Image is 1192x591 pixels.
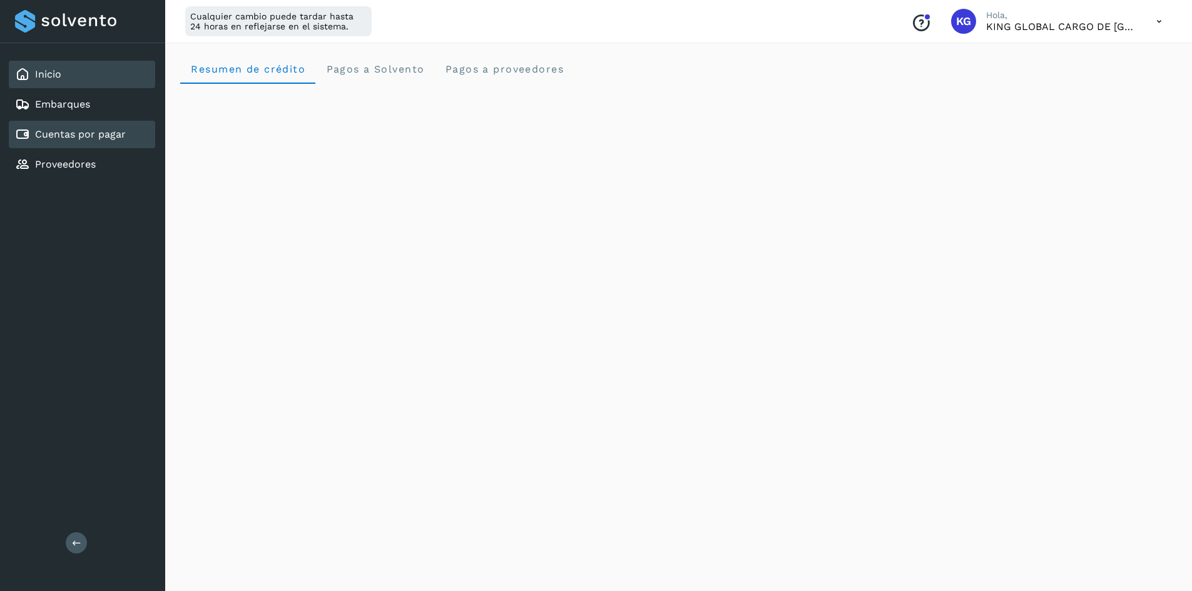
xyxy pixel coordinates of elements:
[325,63,424,75] span: Pagos a Solvento
[986,10,1136,21] p: Hola,
[35,98,90,110] a: Embarques
[35,158,96,170] a: Proveedores
[9,151,155,178] div: Proveedores
[35,128,126,140] a: Cuentas por pagar
[986,21,1136,33] p: KING GLOBAL CARGO DE MEXICO
[35,68,61,80] a: Inicio
[9,121,155,148] div: Cuentas por pagar
[444,63,564,75] span: Pagos a proveedores
[190,63,305,75] span: Resumen de crédito
[185,6,372,36] div: Cualquier cambio puede tardar hasta 24 horas en reflejarse en el sistema.
[9,61,155,88] div: Inicio
[9,91,155,118] div: Embarques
